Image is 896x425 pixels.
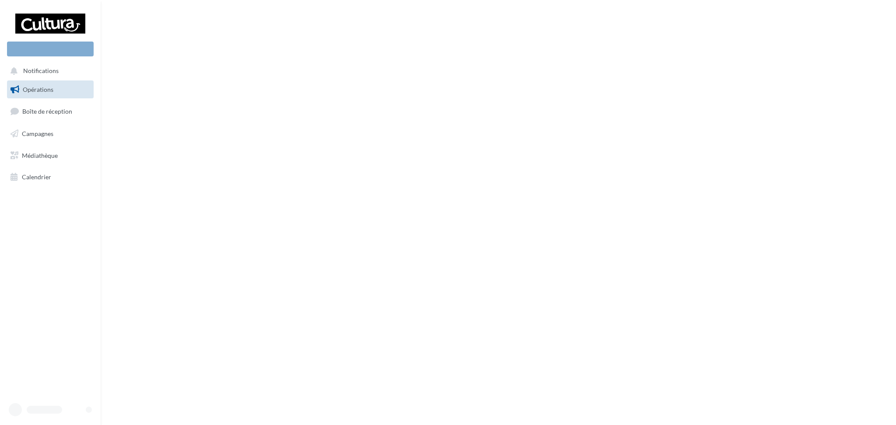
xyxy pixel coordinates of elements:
span: Calendrier [22,173,51,181]
span: Médiathèque [22,151,58,159]
a: Calendrier [5,168,95,186]
a: Opérations [5,80,95,99]
span: Boîte de réception [22,108,72,115]
span: Notifications [23,67,59,75]
div: Nouvelle campagne [7,42,94,56]
a: Campagnes [5,125,95,143]
span: Campagnes [22,130,53,137]
a: Médiathèque [5,146,95,165]
a: Boîte de réception [5,102,95,121]
span: Opérations [23,86,53,93]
